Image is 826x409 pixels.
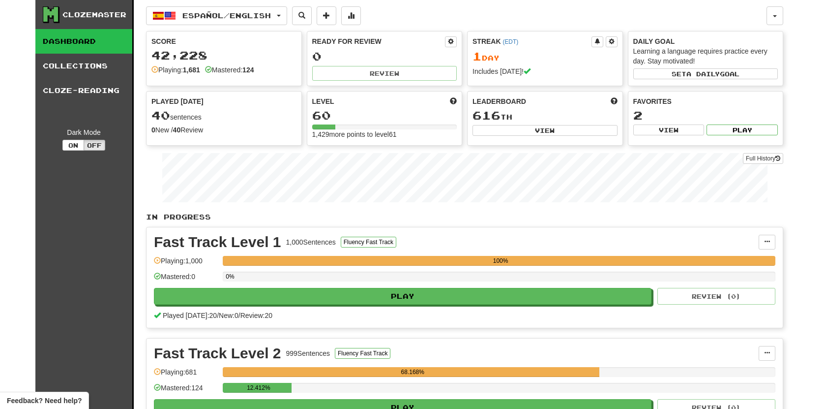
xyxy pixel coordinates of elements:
div: 100% [226,256,775,266]
p: In Progress [146,212,783,222]
button: Fluency Fast Track [341,237,396,248]
div: sentences [151,109,296,122]
span: New: 0 [219,312,238,319]
button: More stats [341,6,361,25]
div: Dark Mode [43,127,125,137]
div: 68.168% [226,367,599,377]
div: New / Review [151,125,296,135]
div: Clozemaster [62,10,126,20]
span: / [217,312,219,319]
div: Playing: 681 [154,367,218,383]
div: Learning a language requires practice every day. Stay motivated! [633,46,778,66]
a: Full History [743,153,783,164]
span: This week in points, UTC [611,96,618,106]
div: 2 [633,109,778,122]
a: Cloze-Reading [35,78,132,103]
div: 999 Sentences [286,348,330,358]
span: Level [312,96,334,106]
div: 1,000 Sentences [286,237,336,247]
div: 0 [312,50,457,63]
a: (EDT) [502,38,518,45]
div: Day [472,50,618,63]
span: Español / English [182,11,271,20]
div: Fast Track Level 2 [154,346,281,361]
span: 40 [151,108,170,122]
span: Played [DATE]: 20 [163,312,217,319]
span: a daily [686,70,720,77]
button: Fluency Fast Track [335,348,390,359]
div: Playing: 1,000 [154,256,218,272]
a: Collections [35,54,132,78]
button: On [62,140,84,151]
span: Leaderboard [472,96,526,106]
strong: 124 [242,66,254,74]
span: 1 [472,49,482,63]
div: 12.412% [226,383,291,393]
div: Mastered: 0 [154,272,218,288]
span: / [238,312,240,319]
div: 42,228 [151,49,296,62]
div: Score [151,36,296,46]
button: Search sentences [292,6,312,25]
button: Review [312,66,457,81]
div: Includes [DATE]! [472,66,618,76]
button: Play [707,125,778,135]
div: Ready for Review [312,36,445,46]
div: Daily Goal [633,36,778,46]
button: Review (0) [657,288,775,305]
div: Mastered: [205,65,254,75]
button: Play [154,288,651,305]
span: Review: 20 [240,312,272,319]
span: Open feedback widget [7,396,82,406]
button: Add sentence to collection [317,6,336,25]
button: Español/English [146,6,287,25]
button: View [472,125,618,136]
div: Favorites [633,96,778,106]
div: th [472,109,618,122]
strong: 0 [151,126,155,134]
span: Played [DATE] [151,96,204,106]
div: 1,429 more points to level 61 [312,129,457,139]
button: View [633,125,705,135]
span: Score more points to level up [450,96,457,106]
button: Off [84,140,105,151]
strong: 40 [173,126,181,134]
div: 60 [312,109,457,122]
div: Playing: [151,65,200,75]
div: Streak [472,36,591,46]
span: 616 [472,108,501,122]
button: Seta dailygoal [633,68,778,79]
strong: 1,681 [183,66,200,74]
div: Fast Track Level 1 [154,235,281,250]
div: Mastered: 124 [154,383,218,399]
a: Dashboard [35,29,132,54]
